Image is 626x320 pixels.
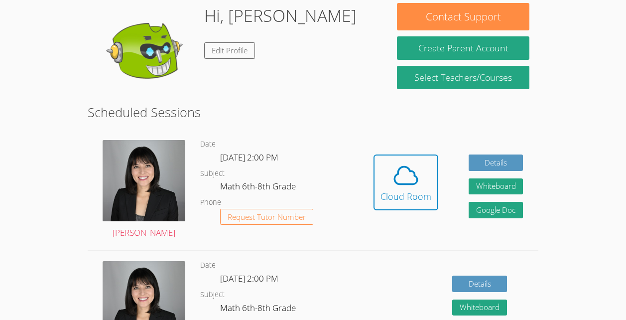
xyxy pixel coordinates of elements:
[397,3,529,30] button: Contact Support
[204,3,357,28] h1: Hi, [PERSON_NAME]
[380,189,431,203] div: Cloud Room
[469,155,523,171] a: Details
[397,36,529,60] button: Create Parent Account
[220,179,298,196] dd: Math 6th-8th Grade
[228,213,306,221] span: Request Tutor Number
[200,167,225,180] dt: Subject
[204,42,255,59] a: Edit Profile
[88,103,538,122] h2: Scheduled Sessions
[452,276,507,292] a: Details
[200,138,216,151] dt: Date
[469,202,523,218] a: Google Doc
[220,152,278,163] span: [DATE] 2:00 PM
[103,140,185,221] img: DSC_1773.jpeg
[469,178,523,195] button: Whiteboard
[220,209,313,225] button: Request Tutor Number
[97,3,196,103] img: default.png
[200,196,221,209] dt: Phone
[200,259,216,272] dt: Date
[374,155,438,210] button: Cloud Room
[220,301,298,318] dd: Math 6th-8th Grade
[220,273,278,284] span: [DATE] 2:00 PM
[200,289,225,301] dt: Subject
[103,140,185,240] a: [PERSON_NAME]
[452,300,507,316] button: Whiteboard
[397,66,529,89] a: Select Teachers/Courses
